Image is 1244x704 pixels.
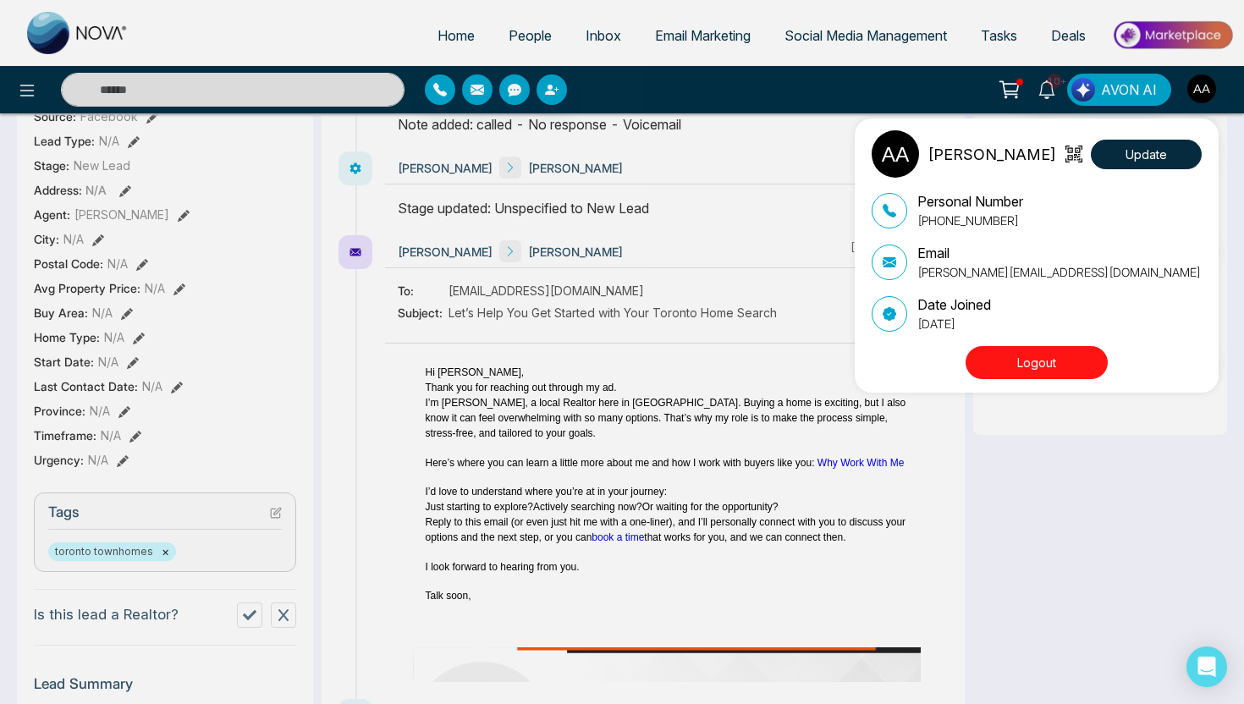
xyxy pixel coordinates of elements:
[917,243,1201,263] p: Email
[917,191,1023,212] p: Personal Number
[917,315,991,333] p: [DATE]
[917,294,991,315] p: Date Joined
[966,346,1108,379] button: Logout
[1186,646,1227,687] div: Open Intercom Messenger
[917,263,1201,281] p: [PERSON_NAME][EMAIL_ADDRESS][DOMAIN_NAME]
[927,143,1056,166] p: [PERSON_NAME]
[917,212,1023,229] p: [PHONE_NUMBER]
[1091,140,1202,169] button: Update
